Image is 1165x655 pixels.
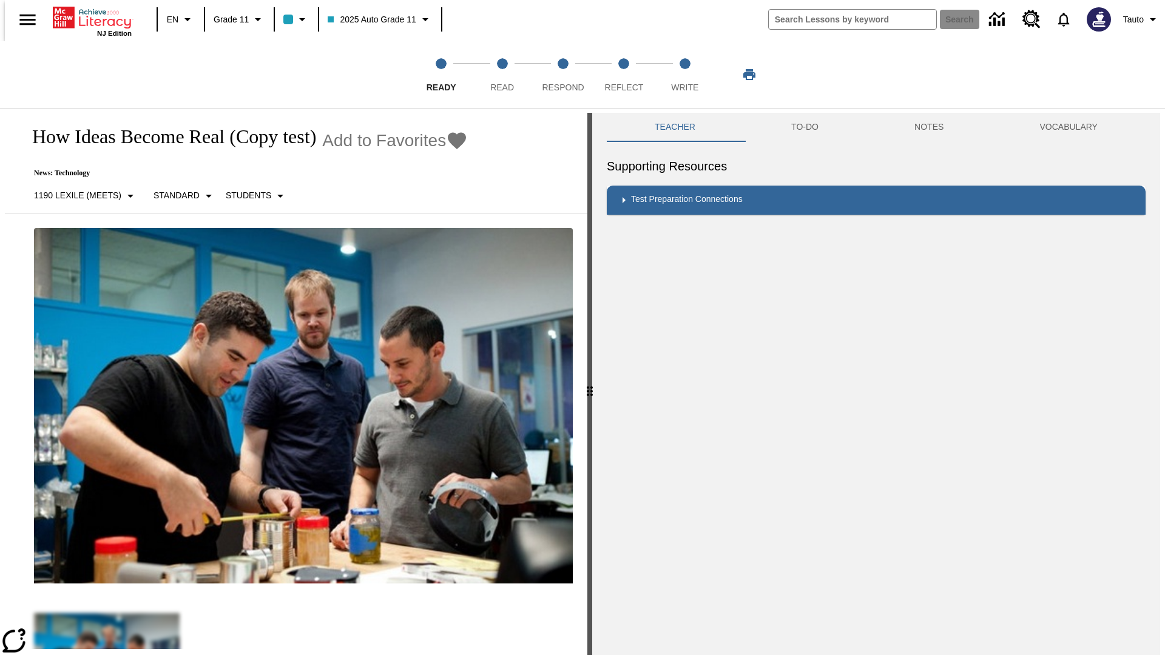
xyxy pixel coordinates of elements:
p: 1190 Lexile (Meets) [34,189,121,202]
button: NOTES [866,113,991,142]
span: NJ Edition [97,30,132,37]
button: VOCABULARY [991,113,1146,142]
button: Class color is light blue. Change class color [279,8,314,30]
button: Write step 5 of 5 [650,41,720,108]
button: Open side menu [10,2,46,38]
p: Test Preparation Connections [631,193,743,207]
span: Ready [427,82,456,92]
p: Standard [154,189,200,202]
input: search field [769,10,936,29]
button: Teacher [607,113,743,142]
div: Press Enter or Spacebar and then press right and left arrow keys to move the slider [587,113,592,655]
span: Read [490,82,514,92]
button: Reflect step 4 of 5 [589,41,659,108]
button: Select Lexile, 1190 Lexile (Meets) [29,185,143,207]
p: Students [226,189,271,202]
button: Respond step 3 of 5 [528,41,598,108]
span: Write [671,82,698,92]
div: activity [592,113,1160,655]
button: Language: EN, Select a language [161,8,200,30]
div: reading [5,113,587,649]
div: Test Preparation Connections [607,186,1146,215]
h6: Supporting Resources [607,156,1146,176]
img: Quirky founder Ben Kaufman tests a new product with co-worker Gaz Brown and product inventor Jon ... [34,228,573,583]
span: Grade 11 [214,13,249,26]
div: Instructional Panel Tabs [607,113,1146,142]
button: Read step 2 of 5 [467,41,537,108]
button: Class: 2025 Auto Grade 11, Select your class [323,8,437,30]
a: Data Center [982,3,1015,36]
span: Reflect [605,82,644,92]
p: News: Technology [19,169,468,178]
button: Select a new avatar [1079,4,1118,35]
button: Add to Favorites - How Ideas Become Real (Copy test) [322,130,468,151]
div: Home [53,4,132,37]
span: Tauto [1123,13,1144,26]
button: TO-DO [743,113,866,142]
button: Select Student [221,185,292,207]
span: EN [167,13,178,26]
button: Profile/Settings [1118,8,1165,30]
a: Notifications [1048,4,1079,35]
span: Add to Favorites [322,131,446,150]
span: 2025 Auto Grade 11 [328,13,416,26]
span: Respond [542,82,584,92]
img: Avatar [1087,7,1111,32]
button: Ready step 1 of 5 [406,41,476,108]
button: Print [730,64,769,86]
a: Resource Center, Will open in new tab [1015,3,1048,36]
button: Scaffolds, Standard [149,185,221,207]
h1: How Ideas Become Real (Copy test) [19,126,316,148]
button: Grade: Grade 11, Select a grade [209,8,270,30]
